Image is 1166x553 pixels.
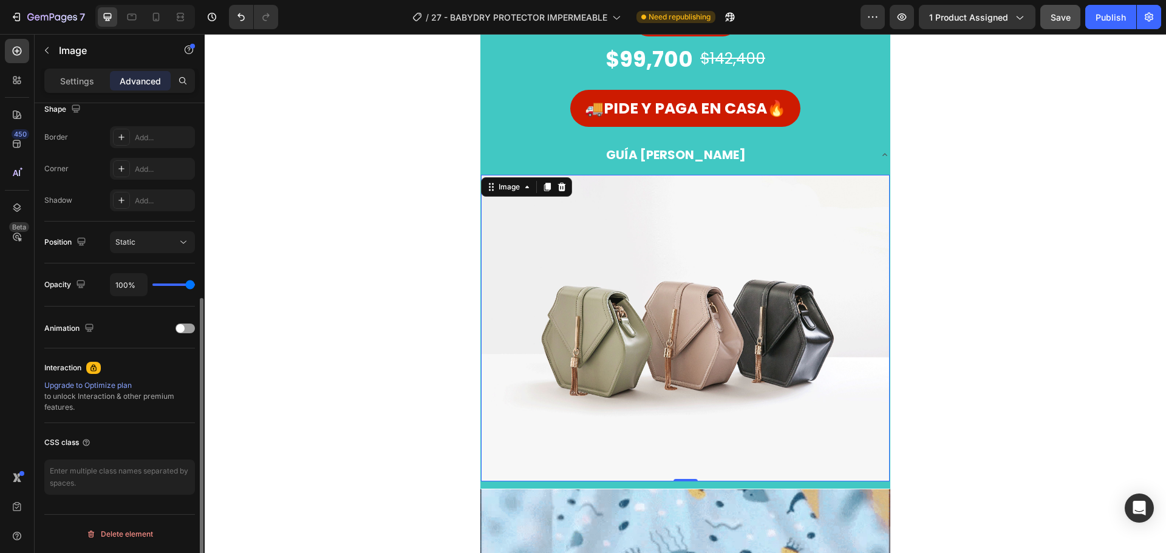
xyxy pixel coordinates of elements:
[1096,11,1126,24] div: Publish
[1125,494,1154,523] div: Open Intercom Messenger
[401,110,541,132] p: GUÍA [PERSON_NAME]
[44,524,195,544] button: Delete element
[44,380,195,391] div: Upgrade to Optimize plan
[44,380,195,413] div: to unlock Interaction & other premium features.
[44,195,72,206] div: Shadow
[399,64,562,85] strong: PIDE Y PAGA EN CASA
[1040,5,1080,29] button: Save
[291,148,318,158] div: Image
[44,362,81,373] div: Interaction
[44,437,91,448] div: CSS class
[649,12,711,22] span: Need republishing
[115,237,135,246] span: Static
[276,141,685,447] img: image_demo.jpg
[205,34,1166,553] iframe: Design area
[1085,5,1136,29] button: Publish
[12,129,29,139] div: 450
[120,75,161,87] p: Advanced
[426,11,429,24] span: /
[562,64,581,85] strong: 🔥
[111,274,147,296] input: Auto
[1051,12,1071,22] span: Save
[44,132,68,143] div: Border
[919,5,1035,29] button: 1 product assigned
[9,222,29,232] div: Beta
[380,64,399,85] strong: 🚚
[229,5,278,29] div: Undo/Redo
[135,132,192,143] div: Add...
[44,234,89,251] div: Position
[366,56,596,93] button: <p><strong>🚚 </strong><span style="color:#FFFFFF;"><strong>PIDE Y PAGA EN CASA</strong></span><st...
[44,277,88,293] div: Opacity
[929,11,1008,24] span: 1 product assigned
[59,43,162,58] p: Image
[44,321,97,337] div: Animation
[44,163,69,174] div: Corner
[80,10,85,24] p: 7
[135,164,192,175] div: Add...
[60,75,94,87] p: Settings
[44,101,83,118] div: Shape
[86,527,153,541] div: Delete element
[5,5,90,29] button: 7
[110,231,195,253] button: Static
[135,195,192,206] div: Add...
[431,11,607,24] span: 27 - BABYDRY PROTECTOR IMPERMEABLE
